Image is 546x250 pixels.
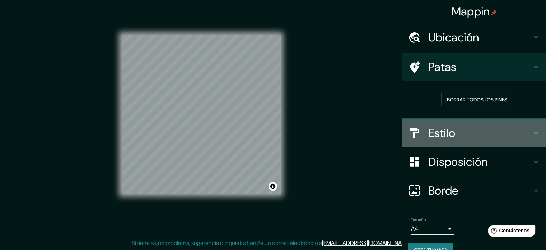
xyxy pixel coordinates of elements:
div: Estilo [402,119,546,147]
div: Ubicación [402,23,546,52]
iframe: Lanzador de widgets de ayuda [482,222,538,242]
a: [EMAIL_ADDRESS][DOMAIN_NAME] [322,239,411,247]
font: Patas [428,59,457,74]
div: Borde [402,176,546,205]
font: Borde [428,183,458,198]
div: Disposición [402,147,546,176]
font: Borrar todos los pines [447,96,507,103]
canvas: Mapa [122,35,281,194]
font: A4 [411,225,418,232]
img: pin-icon.png [491,10,497,15]
font: Disposición [428,154,487,169]
font: Tamaño [411,217,426,223]
font: Si tiene algún problema, sugerencia o inquietud, envíe un correo electrónico a [132,239,322,247]
font: Estilo [428,126,455,141]
div: Patas [402,53,546,81]
button: Borrar todos los pines [441,93,513,106]
font: Mappin [452,4,490,19]
button: Activar o desactivar atribución [269,182,277,191]
div: A4 [411,223,454,235]
font: Ubicación [428,30,479,45]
